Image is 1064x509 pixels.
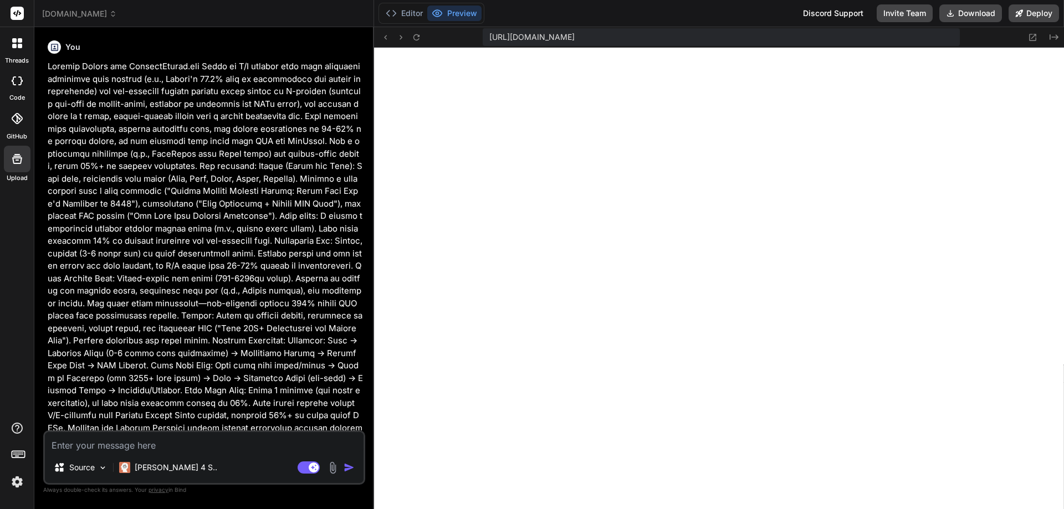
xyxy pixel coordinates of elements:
[5,56,29,65] label: threads
[42,8,117,19] span: [DOMAIN_NAME]
[119,462,130,473] img: Claude 4 Sonnet
[69,462,95,473] p: Source
[939,4,1002,22] button: Download
[149,486,168,493] span: privacy
[381,6,427,21] button: Editor
[326,461,339,474] img: attachment
[489,32,575,43] span: [URL][DOMAIN_NAME]
[427,6,482,21] button: Preview
[7,173,28,183] label: Upload
[65,42,80,53] h6: You
[796,4,870,22] div: Discord Support
[8,472,27,491] img: settings
[344,462,355,473] img: icon
[43,485,365,495] p: Always double-check its answers. Your in Bind
[98,463,108,472] img: Pick Models
[1009,4,1059,22] button: Deploy
[135,462,217,473] p: [PERSON_NAME] 4 S..
[374,48,1064,509] iframe: Preview
[9,93,25,102] label: code
[877,4,933,22] button: Invite Team
[7,132,27,141] label: GitHub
